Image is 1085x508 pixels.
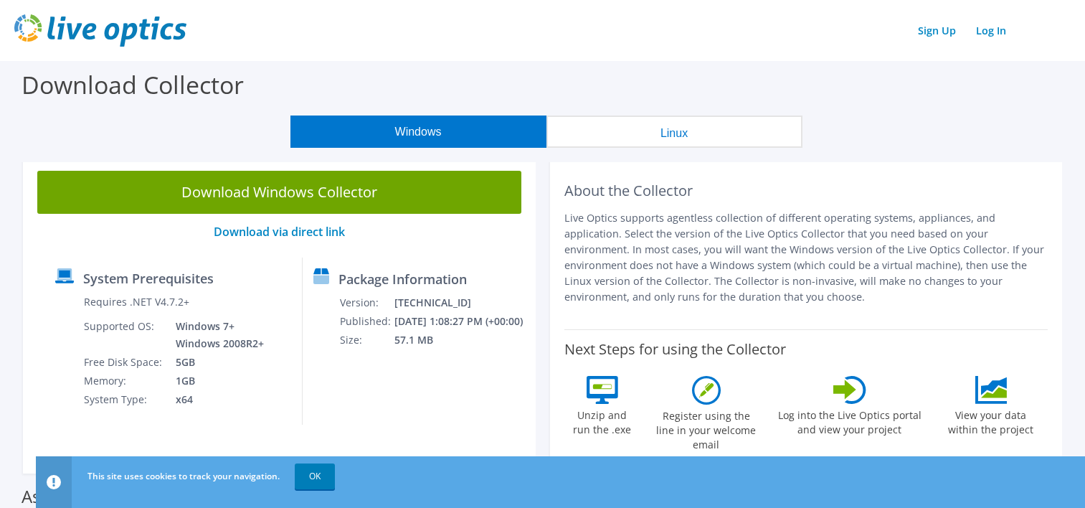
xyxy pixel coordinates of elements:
td: x64 [165,390,267,409]
td: [DATE] 1:08:27 PM (+00:00) [394,312,529,331]
label: Requires .NET V4.7.2+ [84,295,189,309]
td: Free Disk Space: [83,353,165,372]
label: Next Steps for using the Collector [564,341,786,358]
h2: About the Collector [564,182,1048,199]
img: live_optics_svg.svg [14,14,186,47]
td: Supported OS: [83,317,165,353]
a: Log In [969,20,1013,41]
button: Linux [546,116,802,148]
label: Register using the line in your welcome email [653,405,760,452]
span: This site uses cookies to track your navigation. [87,470,280,482]
td: Version: [339,293,394,312]
a: OK [295,464,335,489]
td: Windows 7+ Windows 2008R2+ [165,317,267,353]
label: Package Information [338,272,467,286]
button: Windows [290,116,546,148]
td: Size: [339,331,394,349]
label: Download Collector [22,68,244,101]
a: Download Windows Collector [37,171,521,214]
td: 5GB [165,353,267,372]
p: Live Optics supports agentless collection of different operating systems, appliances, and applica... [564,210,1048,305]
a: Sign Up [911,20,963,41]
td: [TECHNICAL_ID] [394,293,529,312]
label: Assessments supported by the Windows Collector [22,489,419,504]
label: Log into the Live Optics portal and view your project [777,404,922,437]
td: 1GB [165,372,267,390]
label: System Prerequisites [83,271,214,286]
a: Download via direct link [214,224,345,240]
td: Memory: [83,372,165,390]
label: Unzip and run the .exe [569,404,635,437]
td: 57.1 MB [394,331,529,349]
td: System Type: [83,390,165,409]
label: View your data within the project [939,404,1043,437]
td: Published: [339,312,394,331]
